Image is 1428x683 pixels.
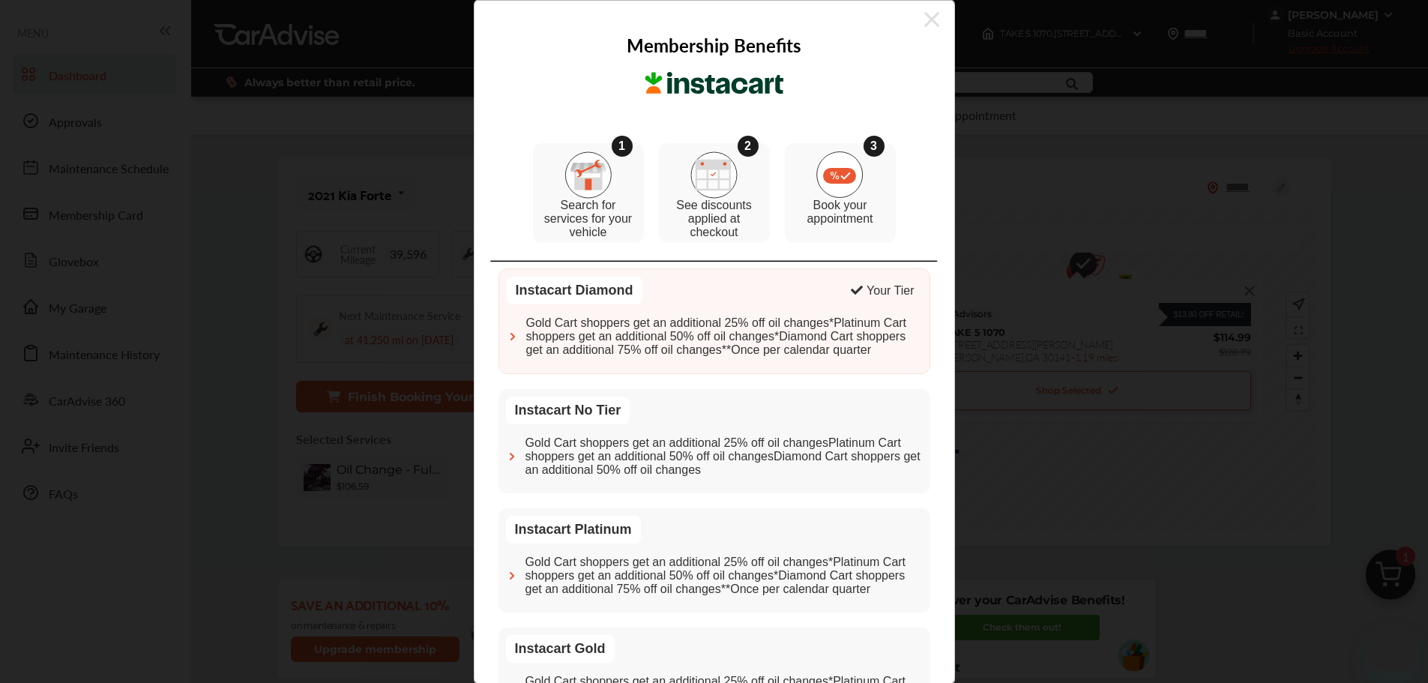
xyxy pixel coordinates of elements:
[506,571,518,583] img: ca-chevron-right.3d01df95.svg
[690,151,738,199] img: step_2.918256d4.svg
[506,397,630,425] div: Instacart No Tier
[525,437,923,478] span: Gold Cart shoppers get an additional 25% off oil changesPlatinum Cart shoppers get an additional ...
[738,136,759,157] div: 2
[526,317,922,358] span: Gold Cart shoppers get an additional 25% off oil changes*Platinum Cart shoppers get an additional...
[627,32,801,58] h2: Membership Benefits
[506,451,518,463] img: ca-chevron-right.3d01df95.svg
[525,556,923,597] span: Gold Cart shoppers get an additional 25% off oil changes*Platinum Cart shoppers get an additional...
[564,151,612,199] img: step_1.19e0b7d1.svg
[816,152,864,199] img: step_3.09f6a156.svg
[1368,623,1416,671] iframe: Button to launch messaging window
[666,199,762,240] p: See discounts applied at checkout
[612,136,633,157] div: 1
[867,285,914,298] div: Your Tier
[540,199,636,240] p: Search for services for your vehicle
[507,331,519,343] img: ca-chevron-right.3d01df95.svg
[792,199,888,226] p: Book your appointment
[643,73,786,95] img: instacart_new_logo.2b80f2bd.svg
[507,277,642,305] div: Instacart Diamond
[864,136,885,157] div: 3
[506,636,615,664] div: Instacart Gold
[506,517,641,544] div: Instacart Platinum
